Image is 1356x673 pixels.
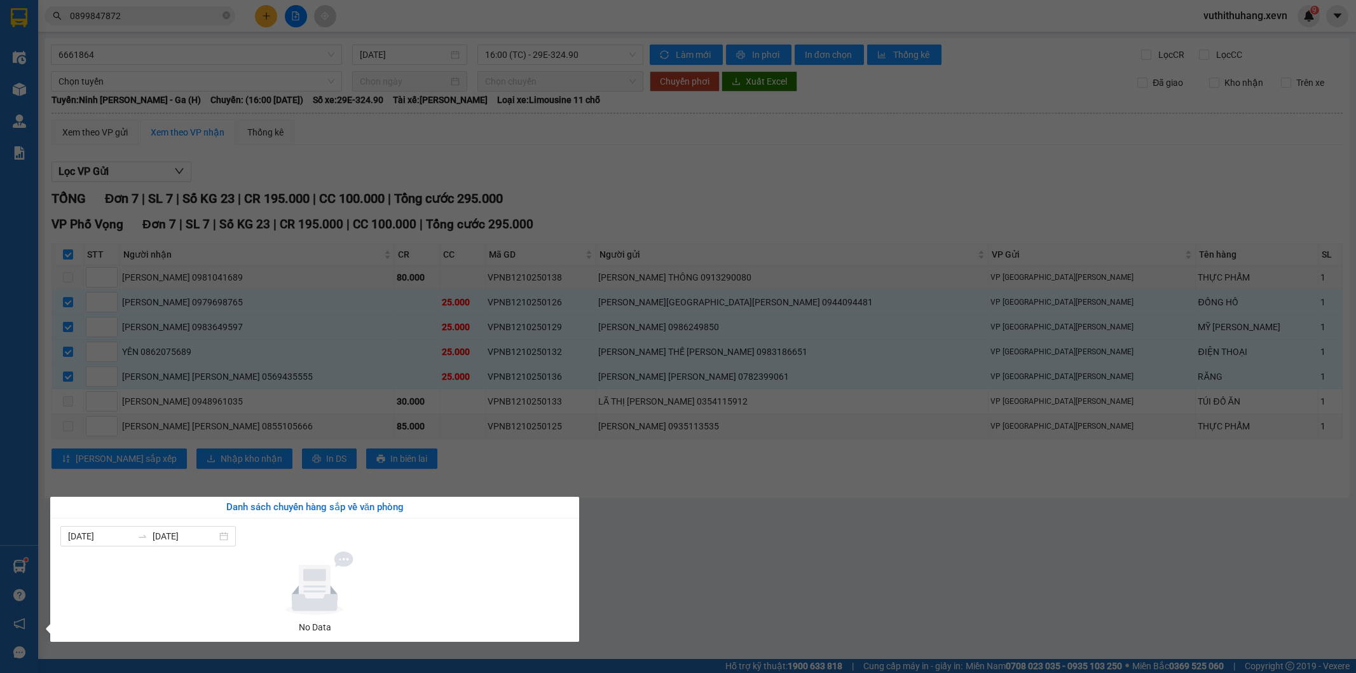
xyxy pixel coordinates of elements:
[60,500,569,515] div: Danh sách chuyến hàng sắp về văn phòng
[137,531,147,541] span: swap-right
[65,620,564,634] div: No Data
[68,529,132,543] input: Từ ngày
[137,531,147,541] span: to
[153,529,217,543] input: Đến ngày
